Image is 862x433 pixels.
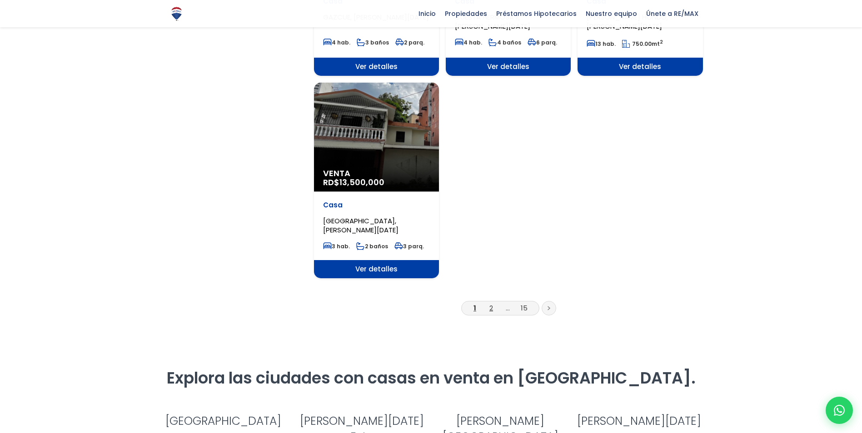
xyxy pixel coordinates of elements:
span: 13,500,000 [339,177,384,188]
a: 1 [473,303,476,313]
a: 15 [521,303,528,313]
span: 2 parq. [395,39,424,46]
span: 3 parq. [394,242,424,250]
span: 13 hab. [587,40,616,48]
span: 4 baños [488,39,521,46]
span: Propiedades [440,7,492,20]
span: 4 hab. [455,39,482,46]
span: mt [622,40,663,48]
span: Venta [323,169,430,178]
p: Casa [323,201,430,210]
span: Préstamos Hipotecarios [492,7,581,20]
span: RD$ [323,177,384,188]
span: Inicio [414,7,440,20]
a: [PERSON_NAME][DATE] [577,413,701,429]
span: Ver detalles [314,260,439,278]
span: [GEOGRAPHIC_DATA], [PERSON_NAME][DATE] [323,216,399,235]
span: Únete a RE/MAX [642,7,703,20]
span: 3 baños [357,39,389,46]
a: [GEOGRAPHIC_DATA] [165,413,281,429]
img: Logo de REMAX [169,6,184,22]
span: 6 parq. [528,39,557,46]
span: 750.00 [632,40,652,48]
span: Ver detalles [446,58,571,76]
span: Nuestro equipo [581,7,642,20]
span: 4 hab. [323,39,350,46]
a: 2 [489,303,493,313]
span: 2 baños [356,242,388,250]
a: Venta RD$13,500,000 Casa [GEOGRAPHIC_DATA], [PERSON_NAME][DATE] 3 hab. 2 baños 3 parq. Ver detalles [314,83,439,278]
span: 3 hab. [323,242,350,250]
span: Ver detalles [314,58,439,76]
span: Ver detalles [578,58,703,76]
sup: 2 [660,39,663,45]
a: ... [506,303,510,313]
h2: Explora las ciudades con casas en venta en [GEOGRAPHIC_DATA]. [159,368,703,388]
